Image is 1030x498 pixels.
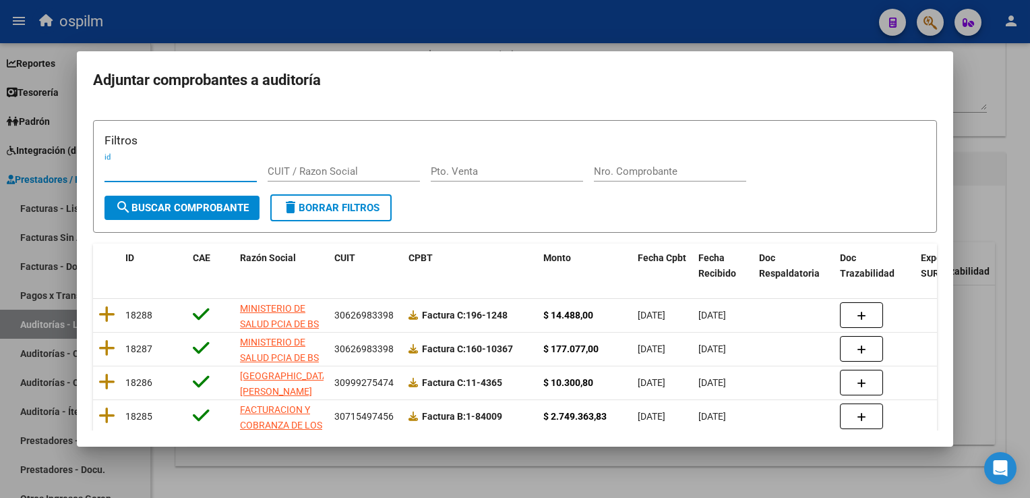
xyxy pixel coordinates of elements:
button: Buscar Comprobante [104,196,260,220]
span: 30715497456 [334,411,394,422]
button: Borrar Filtros [270,194,392,221]
span: Factura C: [422,343,466,354]
span: Razón Social [240,252,296,263]
span: 30626983398 [334,343,394,354]
span: [DATE] [638,411,665,422]
mat-icon: delete [282,199,299,215]
mat-icon: search [115,199,131,215]
strong: $ 10.300,80 [543,377,593,388]
strong: 1-84009 [422,411,502,422]
strong: $ 14.488,00 [543,310,593,321]
strong: 11-4365 [422,377,502,388]
datatable-header-cell: Razón Social [235,244,329,288]
span: [DATE] [638,310,665,321]
span: MINISTERIO DE SALUD PCIA DE BS AS [240,337,319,379]
datatable-header-cell: ID [120,244,187,288]
span: Doc Trazabilidad [840,252,895,279]
span: 18286 [125,377,152,388]
datatable-header-cell: CPBT [403,244,538,288]
strong: 196-1248 [422,310,508,321]
span: FACTURACION Y COBRANZA DE LOS EFECTORES PUBLICOS S.E. [240,404,322,461]
span: [GEOGRAPHIC_DATA][PERSON_NAME] [240,370,331,397]
strong: $ 177.077,00 [543,343,599,354]
span: Fecha Recibido [698,252,736,279]
span: Expediente SUR Asociado [921,252,981,279]
span: Factura C: [422,377,466,388]
span: Borrar Filtros [282,202,380,214]
datatable-header-cell: CUIT [329,244,403,288]
datatable-header-cell: Fecha Recibido [693,244,754,288]
span: [DATE] [698,411,726,422]
strong: $ 2.749.363,83 [543,411,607,422]
span: CAE [193,252,210,263]
span: [DATE] [638,343,665,354]
datatable-header-cell: Doc Trazabilidad [835,244,915,288]
datatable-header-cell: Expediente SUR Asociado [915,244,990,288]
h3: Filtros [104,132,926,149]
span: ID [125,252,134,263]
span: Buscar Comprobante [115,202,249,214]
span: 18285 [125,411,152,422]
span: CPBT [408,252,433,263]
span: Factura B: [422,411,466,422]
span: Factura C: [422,310,466,321]
span: CUIT [334,252,355,263]
span: Monto [543,252,571,263]
h2: Adjuntar comprobantes a auditoría [93,67,937,93]
datatable-header-cell: Monto [538,244,632,288]
div: Open Intercom Messenger [984,452,1017,485]
span: [DATE] [698,310,726,321]
span: 30999275474 [334,377,394,388]
span: 30626983398 [334,310,394,321]
span: 18288 [125,310,152,321]
datatable-header-cell: Fecha Cpbt [632,244,693,288]
datatable-header-cell: Doc Respaldatoria [754,244,835,288]
span: [DATE] [698,377,726,388]
span: [DATE] [698,343,726,354]
strong: 160-10367 [422,343,513,354]
datatable-header-cell: CAE [187,244,235,288]
span: Fecha Cpbt [638,252,686,263]
span: 18287 [125,343,152,354]
span: MINISTERIO DE SALUD PCIA DE BS AS [240,303,319,345]
span: Doc Respaldatoria [759,252,820,279]
span: [DATE] [638,377,665,388]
